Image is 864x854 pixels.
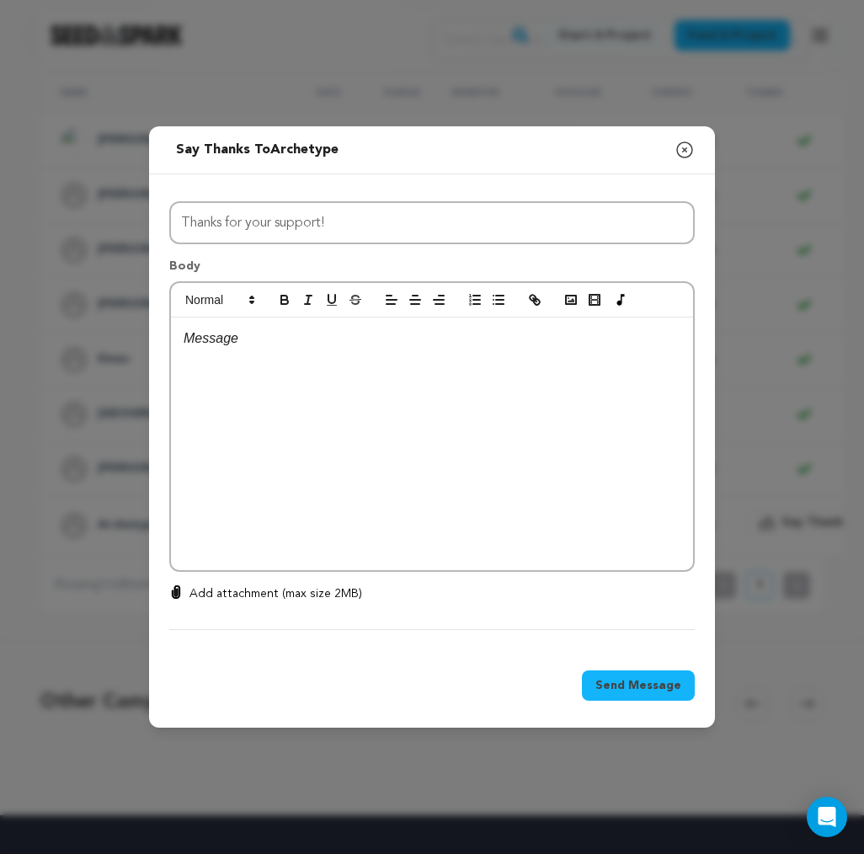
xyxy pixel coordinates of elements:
[169,201,695,244] input: Subject
[176,140,339,160] div: Say thanks to
[169,258,695,281] p: Body
[807,797,847,837] div: Open Intercom Messenger
[582,670,695,701] button: Send Message
[189,585,362,602] p: Add attachment (max size 2MB)
[270,143,339,157] span: Archetype
[595,677,681,694] span: Send Message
